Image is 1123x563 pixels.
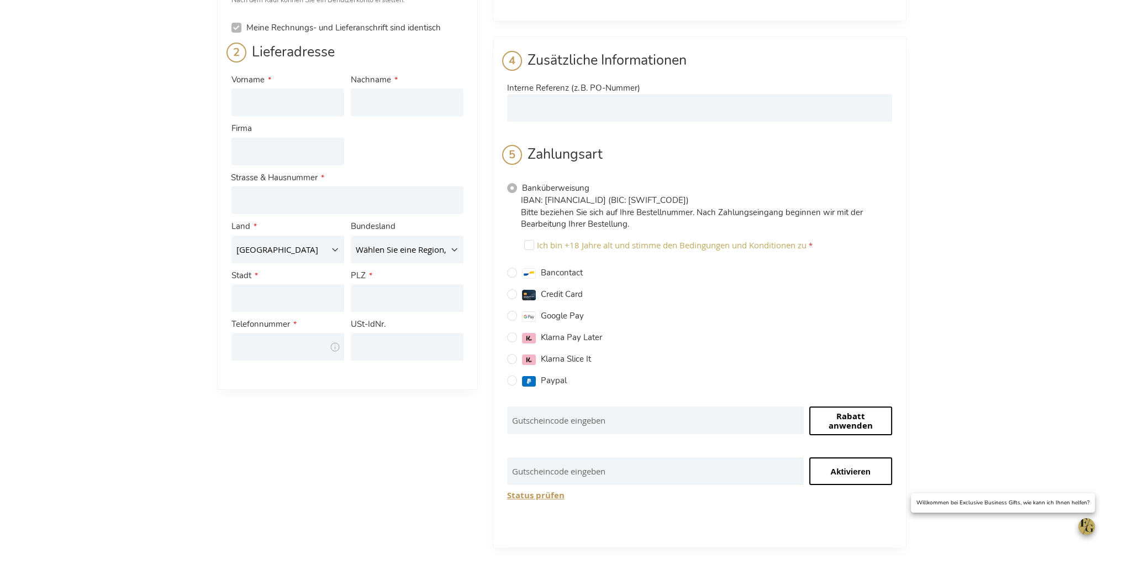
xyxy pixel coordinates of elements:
[522,183,589,194] span: Banküberweisung
[351,74,391,85] span: Nachname
[829,410,873,431] span: Rabatt anwenden
[351,221,396,232] span: Bundesland
[231,43,463,71] div: Lieferadresse
[231,123,252,134] span: Firma
[507,145,892,173] div: Zahlungsart
[507,491,565,500] button: Status prüfen
[522,355,536,365] img: klarnasliceit.svg
[507,51,892,79] div: Zusätzliche Informationen
[541,267,583,278] span: Bancontact
[507,82,640,93] span: Interne Referenz (z. B. PO-Nummer)
[537,239,806,251] span: Ich bin +18 Jahre alt und stimme den Bedingungen und Konditionen zu
[541,289,583,300] span: Credit Card
[522,376,536,387] img: paypal.svg
[231,270,251,281] span: Stadt
[541,332,602,343] span: Klarna Pay Later
[541,353,591,364] span: Klarna Slice It
[351,319,386,330] span: USt-IdNr.
[231,74,265,85] span: Vorname
[522,311,536,322] img: googlepay.svg
[507,406,804,434] input: Gutscheincode eingeben
[246,22,441,33] span: Meine Rechnungs- und Lieferanschrift sind identisch
[541,375,567,386] span: Paypal
[522,333,536,343] img: klarnapaylater.svg
[809,457,892,485] input: Aktivieren
[521,195,892,230] p: IBAN: [FINANCIAL_ID] (BIC: [SWIFT_CODE]) Bitte beziehen Sie sich auf Ihre Bestellnummer. Nach Zah...
[522,268,536,279] img: bancontact.svg
[231,319,290,330] span: Telefonnummer
[231,221,250,232] span: Land
[522,290,536,300] img: creditcard.svg
[351,270,366,281] span: PLZ
[541,310,584,321] span: Google Pay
